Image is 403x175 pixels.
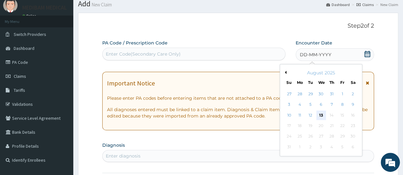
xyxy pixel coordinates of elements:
div: Not available Thursday, September 4th, 2025 [327,142,336,152]
div: Th [329,80,334,85]
a: Dashboard [326,2,350,7]
span: Claims [14,73,26,79]
div: Mo [297,80,302,85]
span: Dashboard [14,45,34,51]
div: Not available Sunday, August 31st, 2025 [284,142,294,152]
h1: Important Notice [107,80,155,87]
div: Choose Tuesday, August 12th, 2025 [306,111,315,120]
p: Please enter PA codes before entering items that are not attached to a PA code [107,95,369,101]
li: New Claim [374,2,398,7]
img: d_794563401_company_1708531726252_794563401 [12,32,26,48]
div: Choose Wednesday, August 13th, 2025 [316,111,326,120]
div: Su [286,80,291,85]
div: Not available Wednesday, August 20th, 2025 [316,121,326,131]
span: Tariffs [14,87,25,93]
div: Not available Saturday, August 23rd, 2025 [348,121,357,131]
label: Encounter Date [296,40,332,46]
div: Not available Tuesday, August 19th, 2025 [306,121,315,131]
label: Diagnosis [102,142,125,148]
div: August 2025 [283,70,359,76]
label: PA Code / Prescription Code [102,40,168,46]
p: Step 2 of 2 [102,23,374,30]
div: Not available Friday, August 22nd, 2025 [337,121,347,131]
div: Choose Wednesday, August 6th, 2025 [316,100,326,110]
div: Choose Friday, August 1st, 2025 [337,89,347,99]
button: Previous Month [283,71,286,74]
div: Minimize live chat window [104,3,120,18]
div: Fr [340,80,345,85]
span: Switch Providers [14,31,46,37]
div: Not available Friday, September 5th, 2025 [337,142,347,152]
div: Choose Sunday, August 10th, 2025 [284,111,294,120]
div: Not available Monday, September 1st, 2025 [295,142,305,152]
small: New Claim [90,2,112,7]
div: Choose Saturday, August 2nd, 2025 [348,89,357,99]
div: Not available Monday, August 18th, 2025 [295,121,305,131]
a: Claims [356,2,374,7]
p: MEDIBAM MEDICAL [22,5,67,10]
div: Choose Thursday, August 7th, 2025 [327,100,336,110]
div: Choose Sunday, July 27th, 2025 [284,89,294,99]
div: We [318,80,324,85]
div: Not available Saturday, September 6th, 2025 [348,142,357,152]
div: Choose Saturday, August 9th, 2025 [348,100,357,110]
textarea: Type your message and hit 'Enter' [3,111,121,134]
div: Enter Code(Secondary Care Only) [106,51,181,57]
div: Not available Wednesday, September 3rd, 2025 [316,142,326,152]
div: Not available Sunday, August 24th, 2025 [284,132,294,141]
div: Not available Tuesday, August 26th, 2025 [306,132,315,141]
div: Choose Thursday, July 31st, 2025 [327,89,336,99]
div: Choose Tuesday, August 5th, 2025 [306,100,315,110]
div: Enter diagnosis [106,153,140,159]
span: We're online! [37,49,88,113]
div: Not available Monday, August 25th, 2025 [295,132,305,141]
a: Online [22,14,38,18]
div: Not available Tuesday, September 2nd, 2025 [306,142,315,152]
div: Not available Saturday, August 30th, 2025 [348,132,357,141]
div: Choose Wednesday, July 30th, 2025 [316,89,326,99]
div: Tu [307,80,313,85]
div: Choose Monday, July 28th, 2025 [295,89,305,99]
div: Not available Wednesday, August 27th, 2025 [316,132,326,141]
div: Sa [350,80,356,85]
div: Not available Friday, August 29th, 2025 [337,132,347,141]
div: Not available Thursday, August 28th, 2025 [327,132,336,141]
div: Choose Monday, August 4th, 2025 [295,100,305,110]
div: Not available Thursday, August 14th, 2025 [327,111,336,120]
div: Not available Thursday, August 21st, 2025 [327,121,336,131]
div: Choose Friday, August 8th, 2025 [337,100,347,110]
div: Choose Sunday, August 3rd, 2025 [284,100,294,110]
div: Not available Saturday, August 16th, 2025 [348,111,357,120]
div: Chat with us now [33,36,107,44]
span: DD-MM-YYYY [300,51,331,58]
div: Not available Sunday, August 17th, 2025 [284,121,294,131]
div: month 2025-08 [284,89,358,152]
div: Choose Monday, August 11th, 2025 [295,111,305,120]
div: Not available Friday, August 15th, 2025 [337,111,347,120]
p: All diagnoses entered must be linked to a claim item. Diagnosis & Claim Items that are visible bu... [107,106,369,119]
div: Choose Tuesday, July 29th, 2025 [306,89,315,99]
